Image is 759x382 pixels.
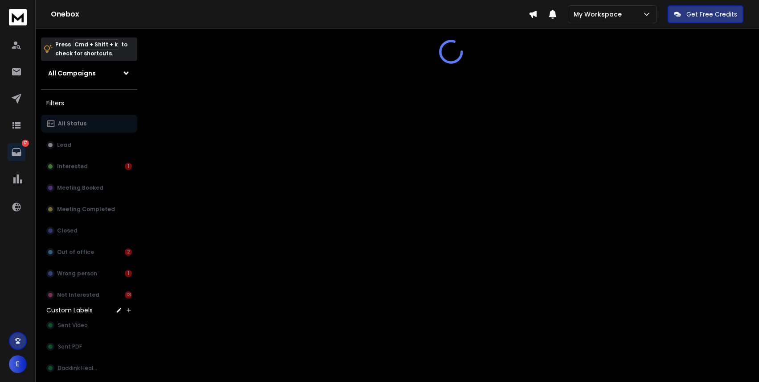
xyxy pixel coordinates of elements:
p: 17 [22,140,29,147]
img: logo [9,9,27,25]
h3: Filters [41,97,137,109]
a: 17 [8,143,25,161]
p: My Workspace [574,10,625,19]
p: Get Free Credits [686,10,737,19]
button: All Campaigns [41,64,137,82]
p: Press to check for shortcuts. [55,40,127,58]
span: Cmd + Shift + k [73,39,119,50]
button: Get Free Credits [668,5,743,23]
button: E [9,355,27,373]
h1: All Campaigns [48,69,96,78]
h1: Onebox [51,9,529,20]
h3: Custom Labels [46,306,93,315]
